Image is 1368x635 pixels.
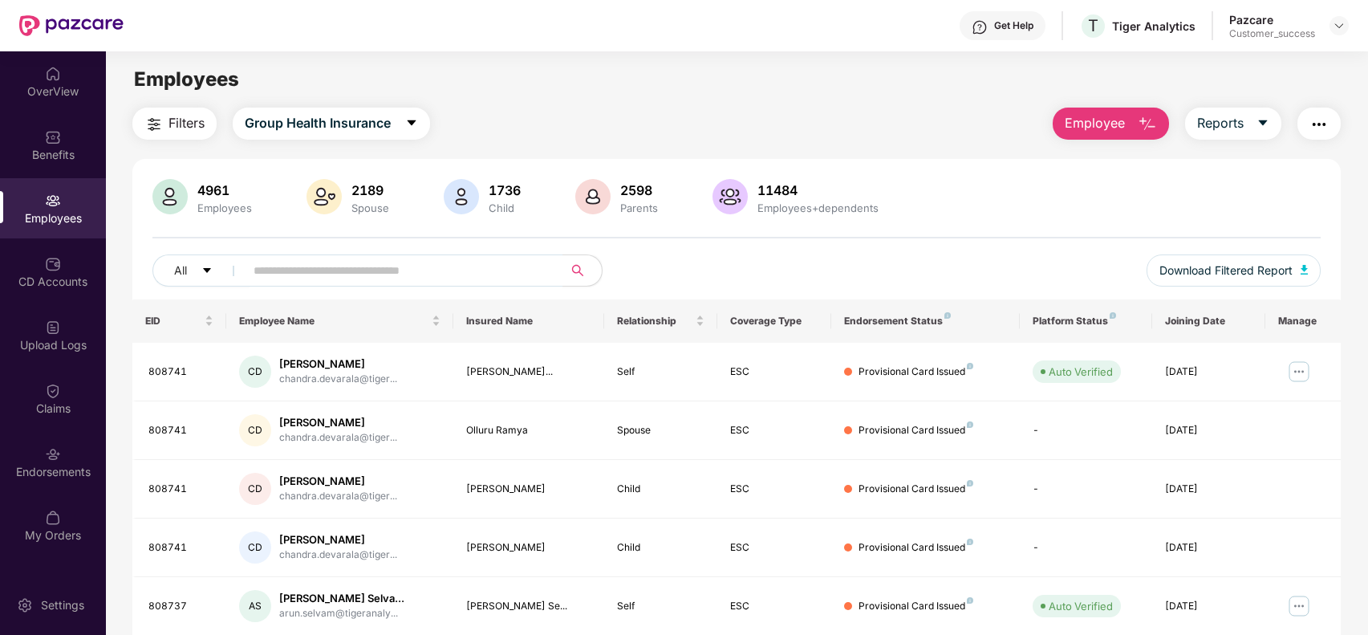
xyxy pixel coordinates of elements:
button: Allcaret-down [152,254,250,287]
img: svg+xml;base64,PHN2ZyB4bWxucz0iaHR0cDovL3d3dy53My5vcmcvMjAwMC9zdmciIHhtbG5zOnhsaW5rPSJodHRwOi8vd3... [152,179,188,214]
button: Employee [1053,108,1169,140]
div: Olluru Ramya [466,423,591,438]
img: svg+xml;base64,PHN2ZyBpZD0iU2V0dGluZy0yMHgyMCIgeG1sbnM9Imh0dHA6Ly93d3cudzMub3JnLzIwMDAvc3ZnIiB3aW... [17,597,33,613]
div: chandra.devarala@tiger... [279,547,397,563]
img: New Pazcare Logo [19,15,124,36]
div: 2189 [348,182,392,198]
div: ESC [730,423,818,438]
span: Relationship [617,315,692,328]
div: Employees+dependents [754,201,882,214]
div: 11484 [754,182,882,198]
div: CD [239,473,271,505]
div: 2598 [617,182,661,198]
th: Joining Date [1152,299,1265,343]
img: svg+xml;base64,PHN2ZyB4bWxucz0iaHR0cDovL3d3dy53My5vcmcvMjAwMC9zdmciIHhtbG5zOnhsaW5rPSJodHRwOi8vd3... [444,179,479,214]
div: Provisional Card Issued [859,482,973,497]
td: - [1020,519,1152,577]
span: All [174,262,187,279]
div: [DATE] [1165,599,1252,614]
div: Employees [194,201,255,214]
div: 808741 [148,423,214,438]
span: Employee [1065,113,1125,133]
div: Endorsement Status [844,315,1007,328]
div: Provisional Card Issued [859,423,973,438]
img: svg+xml;base64,PHN2ZyBpZD0iSGVscC0zMngzMiIgeG1sbnM9Imh0dHA6Ly93d3cudzMub3JnLzIwMDAvc3ZnIiB3aWR0aD... [972,19,988,35]
th: EID [132,299,227,343]
div: 4961 [194,182,255,198]
div: Auto Verified [1049,598,1113,614]
div: [PERSON_NAME] [466,540,591,556]
div: Platform Status [1033,315,1139,328]
th: Relationship [604,299,717,343]
div: chandra.devarala@tiger... [279,489,397,504]
span: EID [145,315,202,328]
div: Provisional Card Issued [859,364,973,380]
div: [PERSON_NAME] [279,356,397,372]
button: search [562,254,603,287]
div: chandra.devarala@tiger... [279,430,397,446]
span: Filters [168,113,205,133]
img: svg+xml;base64,PHN2ZyBpZD0iRW1wbG95ZWVzIiB4bWxucz0iaHR0cDovL3d3dy53My5vcmcvMjAwMC9zdmciIHdpZHRoPS... [45,193,61,209]
div: 808741 [148,482,214,497]
div: Spouse [617,423,704,438]
img: svg+xml;base64,PHN2ZyB4bWxucz0iaHR0cDovL3d3dy53My5vcmcvMjAwMC9zdmciIHdpZHRoPSI4IiBoZWlnaHQ9IjgiIH... [944,312,951,319]
button: Reportscaret-down [1185,108,1281,140]
div: Customer_success [1229,27,1315,40]
img: svg+xml;base64,PHN2ZyB4bWxucz0iaHR0cDovL3d3dy53My5vcmcvMjAwMC9zdmciIHhtbG5zOnhsaW5rPSJodHRwOi8vd3... [306,179,342,214]
div: Self [617,364,704,380]
div: Self [617,599,704,614]
div: [PERSON_NAME] [279,532,397,547]
div: ESC [730,540,818,556]
span: Reports [1197,113,1244,133]
div: 808737 [148,599,214,614]
span: caret-down [201,265,213,278]
img: svg+xml;base64,PHN2ZyB4bWxucz0iaHR0cDovL3d3dy53My5vcmcvMjAwMC9zdmciIHdpZHRoPSI4IiBoZWlnaHQ9IjgiIH... [967,480,973,486]
img: svg+xml;base64,PHN2ZyBpZD0iQmVuZWZpdHMiIHhtbG5zPSJodHRwOi8vd3d3LnczLm9yZy8yMDAwL3N2ZyIgd2lkdGg9Ij... [45,129,61,145]
img: svg+xml;base64,PHN2ZyBpZD0iRHJvcGRvd24tMzJ4MzIiIHhtbG5zPSJodHRwOi8vd3d3LnczLm9yZy8yMDAwL3N2ZyIgd2... [1333,19,1346,32]
th: Coverage Type [717,299,830,343]
div: Provisional Card Issued [859,599,973,614]
div: chandra.devarala@tiger... [279,372,397,387]
img: svg+xml;base64,PHN2ZyB4bWxucz0iaHR0cDovL3d3dy53My5vcmcvMjAwMC9zdmciIHdpZHRoPSIyNCIgaGVpZ2h0PSIyNC... [144,115,164,134]
span: Employee Name [239,315,428,328]
button: Group Health Insurancecaret-down [233,108,430,140]
span: T [1088,16,1098,35]
div: [PERSON_NAME] Selva... [279,591,404,606]
td: - [1020,401,1152,460]
img: svg+xml;base64,PHN2ZyBpZD0iVXBsb2FkX0xvZ3MiIGRhdGEtbmFtZT0iVXBsb2FkIExvZ3MiIHhtbG5zPSJodHRwOi8vd3... [45,320,61,336]
div: [DATE] [1165,423,1252,438]
div: Child [617,482,704,497]
span: Group Health Insurance [245,113,391,133]
img: svg+xml;base64,PHN2ZyBpZD0iQ0RfQWNjb3VudHMiIGRhdGEtbmFtZT0iQ0QgQWNjb3VudHMiIHhtbG5zPSJodHRwOi8vd3... [45,256,61,272]
div: [DATE] [1165,364,1252,380]
div: [DATE] [1165,540,1252,556]
span: search [562,264,594,277]
img: svg+xml;base64,PHN2ZyB4bWxucz0iaHR0cDovL3d3dy53My5vcmcvMjAwMC9zdmciIHhtbG5zOnhsaW5rPSJodHRwOi8vd3... [575,179,611,214]
div: 808741 [148,540,214,556]
img: svg+xml;base64,PHN2ZyBpZD0iTXlfT3JkZXJzIiBkYXRhLW5hbWU9Ik15IE9yZGVycyIgeG1sbnM9Imh0dHA6Ly93d3cudz... [45,510,61,526]
img: svg+xml;base64,PHN2ZyBpZD0iRW5kb3JzZW1lbnRzIiB4bWxucz0iaHR0cDovL3d3dy53My5vcmcvMjAwMC9zdmciIHdpZH... [45,446,61,462]
div: 1736 [485,182,524,198]
div: CD [239,414,271,446]
div: [PERSON_NAME] [466,482,591,497]
div: Get Help [994,19,1033,32]
div: arun.selvam@tigeranaly... [279,606,404,621]
div: CD [239,356,271,388]
div: ESC [730,364,818,380]
img: manageButton [1286,359,1312,385]
img: manageButton [1286,593,1312,619]
th: Manage [1265,299,1341,343]
div: [PERSON_NAME]... [466,364,591,380]
div: ESC [730,482,818,497]
img: svg+xml;base64,PHN2ZyB4bWxucz0iaHR0cDovL3d3dy53My5vcmcvMjAwMC9zdmciIHdpZHRoPSI4IiBoZWlnaHQ9IjgiIH... [1110,312,1116,319]
div: [PERSON_NAME] Se... [466,599,591,614]
span: caret-down [1256,116,1269,131]
img: svg+xml;base64,PHN2ZyBpZD0iSG9tZSIgeG1sbnM9Imh0dHA6Ly93d3cudzMub3JnLzIwMDAvc3ZnIiB3aWR0aD0iMjAiIG... [45,66,61,82]
div: Provisional Card Issued [859,540,973,556]
div: Auto Verified [1049,364,1113,380]
div: AS [239,590,271,622]
div: ESC [730,599,818,614]
div: Pazcare [1229,12,1315,27]
img: svg+xml;base64,PHN2ZyBpZD0iQ2xhaW0iIHhtbG5zPSJodHRwOi8vd3d3LnczLm9yZy8yMDAwL3N2ZyIgd2lkdGg9IjIwIi... [45,383,61,399]
img: svg+xml;base64,PHN2ZyB4bWxucz0iaHR0cDovL3d3dy53My5vcmcvMjAwMC9zdmciIHdpZHRoPSI4IiBoZWlnaHQ9IjgiIH... [967,421,973,428]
